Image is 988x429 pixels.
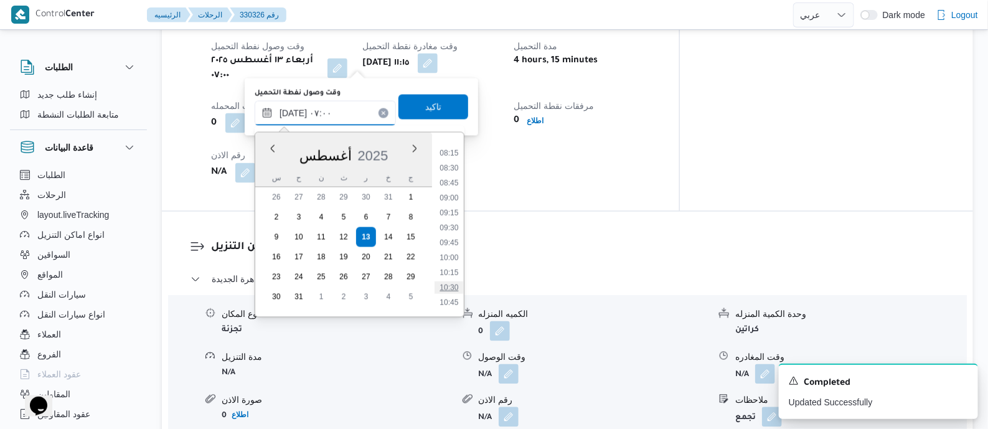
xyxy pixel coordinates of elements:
button: السواقين [15,245,142,265]
span: layout.liveTracking [37,207,109,222]
b: Center [65,10,95,20]
div: day-9 [266,227,286,247]
button: انواع سيارات النقل [15,304,142,324]
div: رقم الاذن [479,394,710,407]
div: day-5 [334,207,354,227]
div: day-26 [334,267,354,287]
div: ج [401,169,421,187]
button: الرحلات [188,7,232,22]
span: المقاولين [37,387,70,402]
h3: الطلبات [45,60,73,75]
b: اطلاع [232,411,248,420]
b: كراتين [735,326,759,335]
div: الكميه المنزله [479,308,710,321]
div: day-11 [311,227,331,247]
div: day-7 [379,207,398,227]
span: أغسطس [299,148,352,164]
span: سيارات النقل [37,287,86,302]
p: Updated Successfully [789,396,968,409]
li: 08:00 [435,132,463,144]
button: انواع اماكن التنزيل [15,225,142,245]
li: 08:30 [435,162,463,174]
div: day-4 [311,207,331,227]
button: اطلاع [522,113,549,128]
div: day-27 [289,187,309,207]
li: 09:30 [435,222,463,234]
div: day-23 [266,267,286,287]
li: 10:45 [435,296,463,309]
li: 10:30 [435,281,463,294]
div: Button. Open the year selector. 2025 is currently selected. [357,148,389,164]
div: خ [379,169,398,187]
div: day-1 [401,187,421,207]
div: Notification [789,375,968,391]
h3: تفاصيل اماكن التنزيل [211,240,945,257]
button: الرئيسيه [147,7,191,22]
b: N/A [735,371,749,380]
b: N/A [479,414,492,423]
div: day-26 [266,187,286,207]
div: day-30 [266,287,286,307]
b: اطلاع [527,116,544,125]
button: متابعة الطلبات النشطة [15,105,142,125]
div: day-13 [356,227,376,247]
b: N/A [211,166,227,181]
div: day-30 [356,187,376,207]
img: X8yXhbKr1z7QwAAAABJRU5ErkJggg== [11,6,29,24]
button: layout.liveTracking [15,205,142,225]
span: مدة التحميل [514,41,558,51]
button: المقاولين [15,384,142,404]
b: أربعاء ١٣ أغسطس ٢٠٢٥ ٠٧:٠٠ [211,54,319,83]
b: [DATE] ١١:١٥ [362,56,409,71]
div: day-31 [289,287,309,307]
li: 09:00 [435,192,463,204]
div: ملاحظات [735,394,966,407]
button: الطلبات [15,165,142,185]
b: 0 [222,412,227,421]
button: قسم أول القاهرة الجديدة [191,272,945,287]
div: day-1 [311,287,331,307]
li: 08:15 [435,147,463,159]
button: عقود العملاء [15,364,142,384]
div: صورة الاذن [222,394,453,407]
div: الطلبات [10,85,147,130]
div: Button. Open the month selector. أغسطس is currently selected. [299,148,352,164]
span: وقت وصول نفطة التحميل [211,41,304,51]
div: day-20 [356,247,376,267]
li: 10:00 [435,252,463,264]
span: الطلبات [37,167,65,182]
div: day-31 [379,187,398,207]
button: تاكيد [398,95,468,120]
li: 09:15 [435,207,463,219]
span: متابعة الطلبات النشطة [37,107,119,122]
span: عدد الوحدات المحمله [211,101,288,111]
div: day-2 [266,207,286,227]
li: 10:15 [435,266,463,279]
div: day-17 [289,247,309,267]
div: day-2 [334,287,354,307]
div: س [266,169,286,187]
div: day-18 [311,247,331,267]
button: 330326 رقم [230,7,286,22]
button: Previous Month [268,144,278,154]
button: العملاء [15,324,142,344]
div: day-28 [379,267,398,287]
button: الطلبات [20,60,137,75]
div: ن [311,169,331,187]
button: المواقع [15,265,142,285]
button: Next month [410,144,420,154]
span: مرفقات نقطة التحميل [514,101,595,111]
span: المواقع [37,267,63,282]
span: الفروع [37,347,61,362]
div: day-14 [379,227,398,247]
b: 4 hours, 15 minutes [514,54,598,68]
span: رقم الاذن [211,151,245,161]
div: day-24 [289,267,309,287]
button: اطلاع [227,408,253,423]
span: تاكيد [425,100,441,115]
span: العملاء [37,327,61,342]
div: day-3 [289,207,309,227]
span: انواع اماكن التنزيل [37,227,105,242]
li: 08:45 [435,177,463,189]
span: Completed [804,376,850,391]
